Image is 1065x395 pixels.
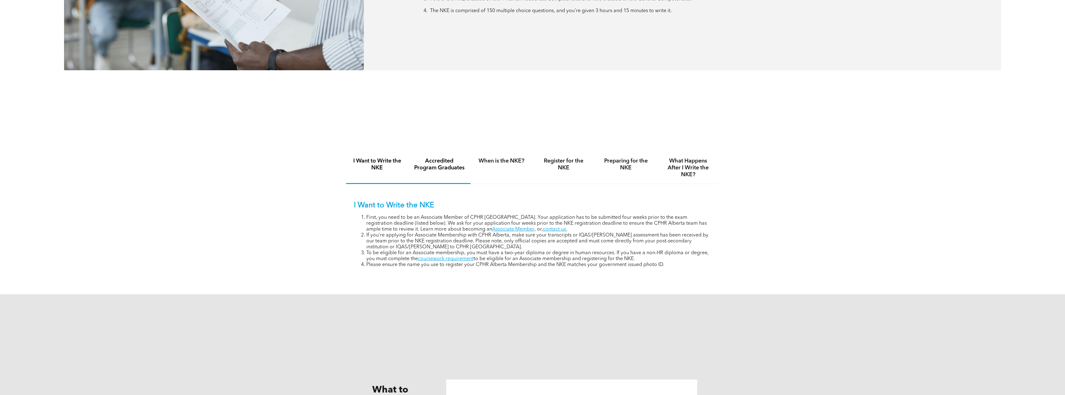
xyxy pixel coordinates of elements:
[414,158,465,171] h4: Accredited Program Graduates
[543,227,567,232] a: contact us.
[476,158,527,164] h4: When is the NKE?
[366,250,711,262] li: To be eligible for an Associate membership, you must have a two-year diploma or degree in human r...
[352,158,403,171] h4: I Want to Write the NKE
[354,201,711,210] p: I Want to Write the NKE
[538,158,589,171] h4: Register for the NKE
[366,232,711,250] li: If you’re applying for Associate Membership with CPHR Alberta, make sure your transcripts or IQAS...
[492,227,535,232] a: Associate Member
[663,158,714,178] h4: What Happens After I Write the NKE?
[366,262,711,268] li: Please ensure the name you use to register your CPHR Alberta Membership and the NKE matches your ...
[430,8,672,13] span: The NKE is comprised of 150 multiple choice questions, and you’re given 3 hours and 15 minutes to...
[418,256,474,261] a: coursework requirement
[600,158,651,171] h4: Preparing for the NKE
[366,215,711,232] li: First, you need to be an Associate Member of CPHR [GEOGRAPHIC_DATA]. Your application has to be s...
